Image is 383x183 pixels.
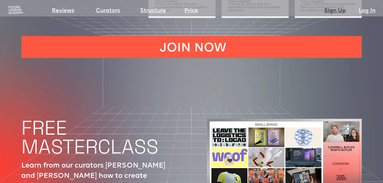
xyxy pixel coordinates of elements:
h1: FREE MASTERCLASS [21,119,158,156]
a: Price [184,7,198,15]
a: Curators [96,7,120,15]
a: Reviews [52,7,74,15]
a: Sign Up [324,7,346,15]
a: JOIN NOW [21,36,362,58]
a: Log In [359,7,375,15]
a: Structure [140,7,166,15]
